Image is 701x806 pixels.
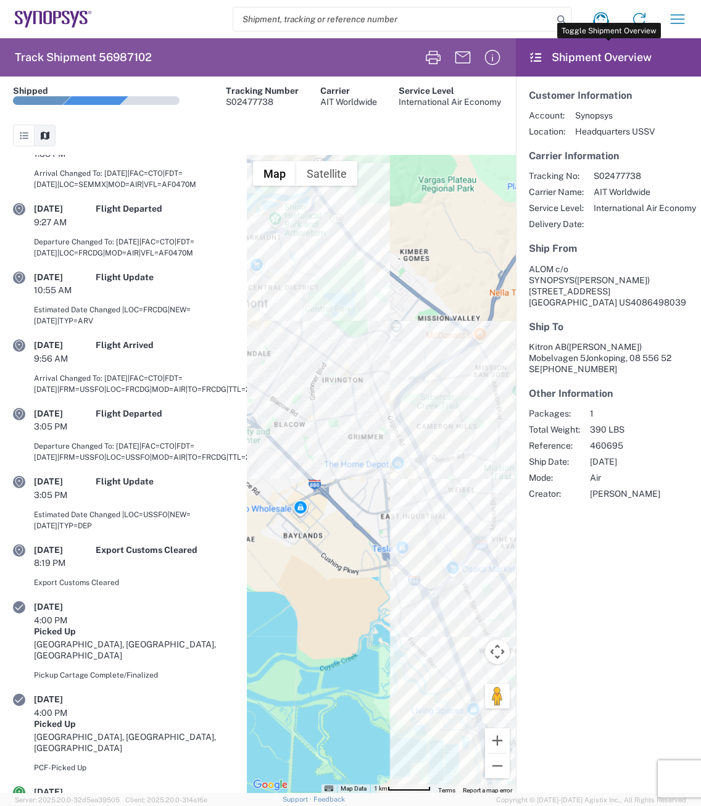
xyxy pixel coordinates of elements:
[96,544,234,555] div: Export Customs Cleared
[529,110,565,121] span: Account:
[590,440,660,451] span: 460695
[529,170,584,181] span: Tracking No:
[566,342,642,352] span: ([PERSON_NAME])
[516,38,701,77] header: Shipment Overview
[96,339,294,351] div: Flight Arrived
[34,639,234,661] div: [GEOGRAPHIC_DATA], [GEOGRAPHIC_DATA], [GEOGRAPHIC_DATA]
[399,96,501,107] div: International Air Economy
[325,784,333,793] button: Keyboard shortcuts
[529,342,642,363] span: Kitron AB Mobelvagen 5
[320,96,377,107] div: AIT Worldwide
[34,203,96,214] div: [DATE]
[253,161,296,186] button: Show street map
[34,762,234,773] div: PCF-Picked Up
[438,787,455,794] a: Terms
[485,754,510,778] button: Zoom out
[34,489,96,501] div: 3:05 PM
[15,796,120,804] span: Server: 2025.20.0-32d5ea39505
[529,264,688,308] address: [GEOGRAPHIC_DATA] US
[594,202,696,214] span: International Air Economy
[34,601,96,612] div: [DATE]
[485,728,510,753] button: Zoom in
[34,339,96,351] div: [DATE]
[529,321,688,333] h5: Ship To
[594,186,696,197] span: AIT Worldwide
[34,577,234,588] div: Export Customs Cleared
[463,787,512,794] a: Report a map error
[529,264,574,285] span: ALOM c/o SYNOPSYS
[529,243,688,254] h5: Ship From
[226,96,299,107] div: S02477738
[529,218,584,230] span: Delivery Date:
[529,472,580,483] span: Mode:
[590,488,660,499] span: [PERSON_NAME]
[594,170,696,181] span: S02477738
[34,509,234,531] div: Estimated Date Changed |LOC=USSFO|NEW=[DATE]|TYP=DEP
[96,203,234,214] div: Flight Departed
[34,304,234,326] div: Estimated Date Changed |LOC=FRCDG|NEW=[DATE]|TYP=ARV
[15,50,152,65] h2: Track Shipment 56987102
[529,456,580,467] span: Ship Date:
[34,373,294,395] div: Arrival Changed To: [DATE]|FAC=CTO|FDT=[DATE]|FRM=USSFO|LOC=FRCDG|MOD=AIR|TO=FRCDG|TTL=2|VFL=AF083
[34,670,234,681] div: Pickup Cartage Complete/Finalized
[34,353,96,364] div: 9:56 AM
[529,150,688,162] h5: Carrier Information
[34,707,96,718] div: 4:00 PM
[631,297,686,307] span: 4086498039
[34,217,96,228] div: 9:27 AM
[34,408,96,419] div: [DATE]
[313,796,345,803] a: Feedback
[529,341,688,375] address: Jonkoping, 08 556 52 SE
[485,639,510,664] button: Map camera controls
[96,408,294,419] div: Flight Departed
[529,89,688,101] h5: Customer Information
[590,408,660,419] span: 1
[34,168,234,190] div: Arrival Changed To: [DATE]|FAC=CTO|FDT=[DATE]|LOC=SEMMX|MOD=AIR|VFL=AF0470M
[296,161,357,186] button: Show satellite imagery
[34,626,234,637] div: Picked Up
[529,424,580,435] span: Total Weight:
[34,476,96,487] div: [DATE]
[250,777,291,793] a: Open this area in Google Maps (opens a new window)
[34,236,234,259] div: Departure Changed To: [DATE]|FAC=CTO|FDT=[DATE]|LOC=FRCDG|MOD=AIR|VFL=AF0470M
[34,421,96,432] div: 3:05 PM
[283,796,313,803] a: Support
[96,476,234,487] div: Flight Update
[34,615,96,626] div: 4:00 PM
[529,408,580,419] span: Packages:
[590,424,660,435] span: 390 LBS
[34,285,96,296] div: 10:55 AM
[320,85,377,96] div: Carrier
[590,472,660,483] span: Air
[341,784,367,793] button: Map Data
[34,441,294,463] div: Departure Changed To: [DATE]|FAC=CTO|FDT=[DATE]|FRM=USSFO|LOC=USSFO|MOD=AIR|TO=FRCDG|TTL=2|VFL=AF083
[575,126,655,137] span: Headquarters USSV
[34,557,96,568] div: 8:19 PM
[399,85,501,96] div: Service Level
[34,786,96,797] div: [DATE]
[13,85,48,96] div: Shipped
[34,272,96,283] div: [DATE]
[96,272,234,283] div: Flight Update
[575,110,655,121] span: Synopsys
[540,364,617,374] span: [PHONE_NUMBER]
[496,794,686,805] span: Copyright © [DATE]-[DATE] Agistix Inc., All Rights Reserved
[590,456,660,467] span: [DATE]
[250,777,291,793] img: Google
[529,388,688,399] h5: Other Information
[34,731,234,754] div: [GEOGRAPHIC_DATA], [GEOGRAPHIC_DATA], [GEOGRAPHIC_DATA]
[485,684,510,708] button: Drag Pegman onto the map to open Street View
[370,784,434,793] button: Map Scale: 1 km per 66 pixels
[233,7,553,31] input: Shipment, tracking or reference number
[125,796,207,804] span: Client: 2025.20.0-314a16e
[34,718,234,729] div: Picked Up
[34,694,96,705] div: [DATE]
[529,488,580,499] span: Creator:
[374,785,388,792] span: 1 km
[529,286,610,296] span: [STREET_ADDRESS]
[529,202,584,214] span: Service Level:
[529,126,565,137] span: Location:
[34,544,96,555] div: [DATE]
[574,275,650,285] span: ([PERSON_NAME])
[226,85,299,96] div: Tracking Number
